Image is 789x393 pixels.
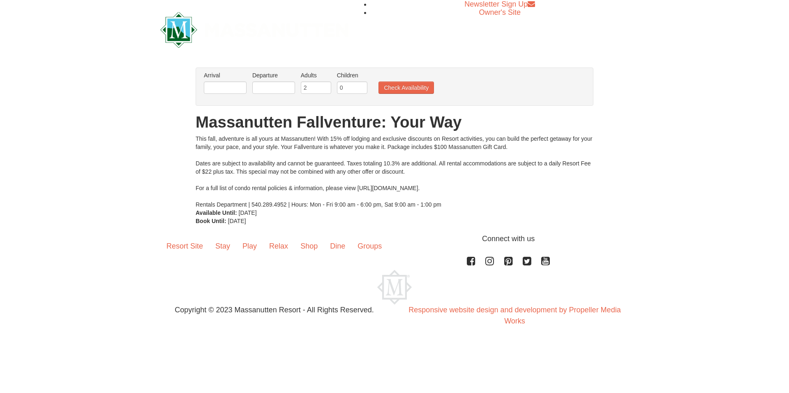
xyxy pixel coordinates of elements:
span: [DATE] [239,209,257,216]
img: Massanutten Resort Logo [377,270,412,305]
label: Children [337,71,367,79]
a: Dine [324,233,351,259]
a: Groups [351,233,388,259]
img: Massanutten Resort Logo [160,12,348,48]
a: Resort Site [160,233,209,259]
a: Massanutten Resort [160,19,348,38]
p: Copyright © 2023 Massanutten Resort - All Rights Reserved. [154,305,394,316]
span: [DATE] [228,218,246,224]
label: Arrival [204,71,247,79]
a: Owner's Site [479,8,521,16]
a: Shop [294,233,324,259]
a: Stay [209,233,236,259]
p: Connect with us [160,233,629,244]
h1: Massanutten Fallventure: Your Way [196,114,593,130]
strong: Available Until: [196,209,237,216]
a: Relax [263,233,294,259]
a: Play [236,233,263,259]
a: Responsive website design and development by Propeller Media Works [408,306,621,325]
label: Departure [252,71,295,79]
label: Adults [301,71,331,79]
button: Check Availability [378,81,434,94]
strong: Book Until: [196,218,226,224]
div: This fall, adventure is all yours at Massanutten! With 15% off lodging and exclusive discounts on... [196,135,593,209]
